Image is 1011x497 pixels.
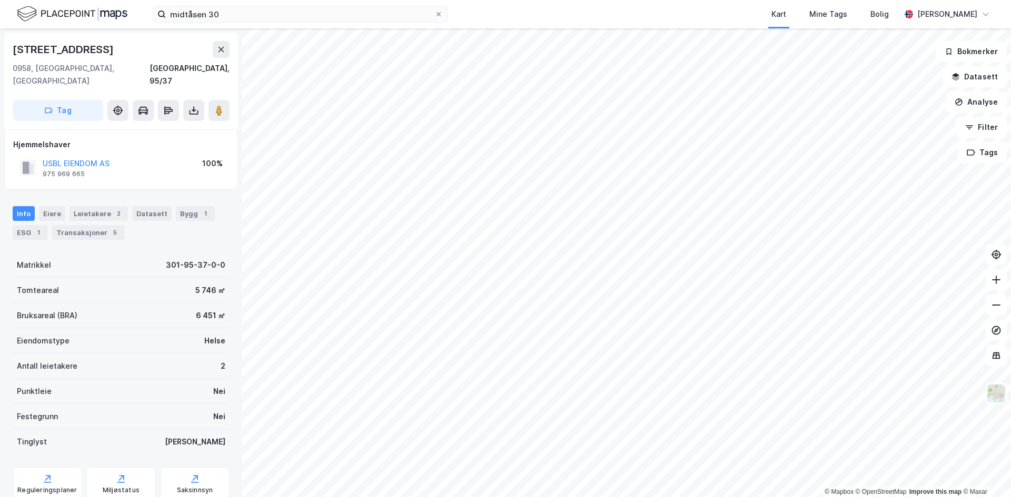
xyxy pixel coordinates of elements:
[177,486,213,494] div: Saksinnsyn
[132,206,172,221] div: Datasett
[195,284,225,297] div: 5 746 ㎡
[17,486,77,494] div: Reguleringsplaner
[213,385,225,398] div: Nei
[70,206,128,221] div: Leietakere
[809,8,847,21] div: Mine Tags
[856,488,907,495] a: OpenStreetMap
[958,447,1011,497] div: Kontrollprogram for chat
[13,206,35,221] div: Info
[221,360,225,372] div: 2
[196,309,225,322] div: 6 451 ㎡
[52,225,124,240] div: Transaksjoner
[113,208,124,219] div: 2
[202,157,223,170] div: 100%
[213,410,225,423] div: Nei
[39,206,65,221] div: Eiere
[958,142,1007,163] button: Tags
[176,206,215,221] div: Bygg
[43,170,85,178] div: 975 969 665
[33,227,44,238] div: 1
[825,488,854,495] a: Mapbox
[958,447,1011,497] iframe: Chat Widget
[13,62,150,87] div: 0958, [GEOGRAPHIC_DATA], [GEOGRAPHIC_DATA]
[165,435,225,448] div: [PERSON_NAME]
[200,208,211,219] div: 1
[166,6,434,22] input: Søk på adresse, matrikkel, gårdeiere, leietakere eller personer
[13,138,229,151] div: Hjemmelshaver
[17,309,77,322] div: Bruksareal (BRA)
[17,259,51,271] div: Matrikkel
[150,62,230,87] div: [GEOGRAPHIC_DATA], 95/37
[909,488,962,495] a: Improve this map
[204,334,225,347] div: Helse
[103,486,140,494] div: Miljøstatus
[946,92,1007,113] button: Analyse
[986,383,1006,403] img: Z
[17,284,59,297] div: Tomteareal
[13,225,48,240] div: ESG
[17,435,47,448] div: Tinglyst
[943,66,1007,87] button: Datasett
[110,227,120,238] div: 5
[13,41,116,58] div: [STREET_ADDRESS]
[166,259,225,271] div: 301-95-37-0-0
[17,5,127,23] img: logo.f888ab2527a4732fd821a326f86c7f29.svg
[870,8,889,21] div: Bolig
[17,334,70,347] div: Eiendomstype
[17,385,52,398] div: Punktleie
[13,100,103,121] button: Tag
[917,8,977,21] div: [PERSON_NAME]
[771,8,786,21] div: Kart
[956,117,1007,138] button: Filter
[17,360,77,372] div: Antall leietakere
[17,410,58,423] div: Festegrunn
[936,41,1007,62] button: Bokmerker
